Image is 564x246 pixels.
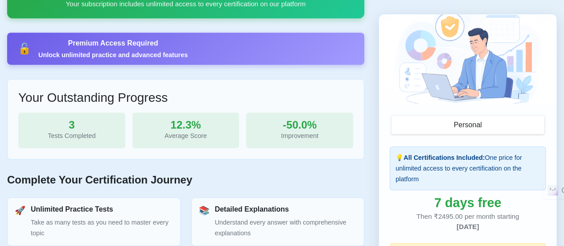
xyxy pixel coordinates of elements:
[390,212,546,233] div: Then ₹2495.00 per month starting
[403,154,485,162] strong: All Certifications Included:
[390,147,546,191] div: 💡 One price for unlimited access to every certification on the platform
[215,217,357,238] p: Understand every answer with comprehensive explanations
[7,174,364,187] h2: Complete Your Certification Journey
[18,43,31,54] div: 🔓
[15,205,25,216] div: 🚀
[140,120,232,130] div: 12.3%
[38,38,188,49] div: Premium Access Required
[140,130,232,141] div: Average Score
[18,90,353,105] h3: Your Outstanding Progress
[390,198,546,208] div: 7 days free
[199,205,210,216] div: 📚
[38,50,188,59] div: Unlock unlimited practice and advanced features
[391,117,544,134] button: Personal
[215,205,357,213] h3: Detailed Explanations
[25,120,118,130] div: 3
[31,217,173,238] p: Take as many tests as you need to master every topic
[253,130,346,141] div: Improvement
[25,130,118,141] div: Tests Completed
[31,205,173,213] h3: Unlimited Practice Tests
[457,223,479,231] span: [DATE]
[253,120,346,130] div: -50.0%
